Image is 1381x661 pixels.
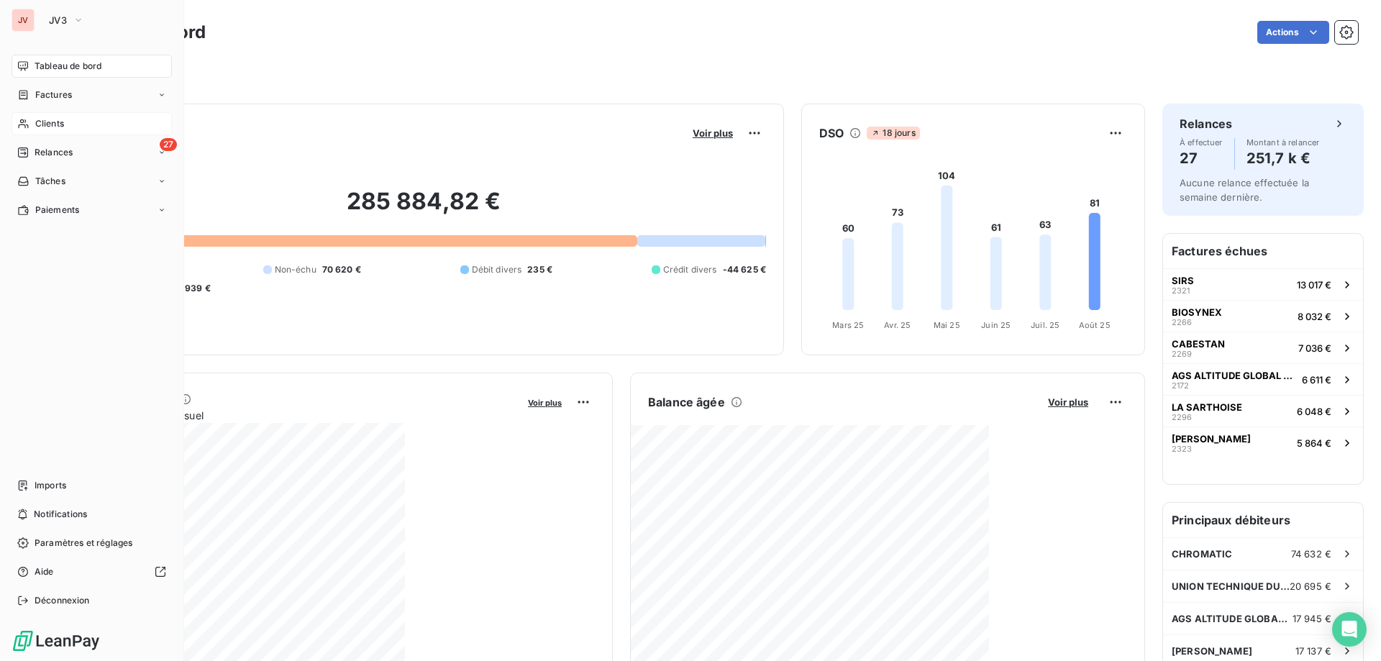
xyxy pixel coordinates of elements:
span: 2269 [1172,350,1192,358]
button: LA SARTHOISE22966 048 € [1163,395,1363,427]
span: 2172 [1172,381,1189,390]
span: Factures [35,88,72,101]
span: Tableau de bord [35,60,101,73]
span: 5 864 € [1297,437,1331,449]
span: -44 625 € [723,263,766,276]
span: 17 137 € [1295,645,1331,657]
span: Chiffre d'affaires mensuel [81,408,518,423]
span: [PERSON_NAME] [1172,433,1251,445]
span: Montant à relancer [1246,138,1320,147]
div: Open Intercom Messenger [1332,612,1367,647]
span: Clients [35,117,64,130]
img: Logo LeanPay [12,629,101,652]
span: 6 048 € [1297,406,1331,417]
a: Clients [12,112,172,135]
span: 20 695 € [1290,580,1331,592]
span: 2323 [1172,445,1192,453]
h6: DSO [819,124,844,142]
span: Voir plus [528,398,562,408]
span: 70 620 € [322,263,361,276]
button: CABESTAN22697 036 € [1163,332,1363,363]
span: Paiements [35,204,79,216]
span: Débit divers [472,263,522,276]
h2: 285 884,82 € [81,187,766,230]
h4: 27 [1180,147,1223,170]
a: 27Relances [12,141,172,164]
div: JV [12,9,35,32]
span: Aide [35,565,54,578]
span: BIOSYNEX [1172,306,1222,318]
tspan: Août 25 [1079,320,1111,330]
span: CABESTAN [1172,338,1225,350]
button: BIOSYNEX22668 032 € [1163,300,1363,332]
h6: Factures échues [1163,234,1363,268]
tspan: Avr. 25 [884,320,911,330]
span: SIRS [1172,275,1194,286]
a: Tableau de bord [12,55,172,78]
span: LA SARTHOISE [1172,401,1242,413]
span: CHROMATIC [1172,548,1232,560]
span: 27 [160,138,177,151]
span: 13 017 € [1297,279,1331,291]
span: Voir plus [693,127,733,139]
span: 2321 [1172,286,1190,295]
span: -939 € [181,282,211,295]
h6: Relances [1180,115,1232,132]
span: JV3 [49,14,67,26]
span: 6 611 € [1302,374,1331,386]
button: [PERSON_NAME]23235 864 € [1163,427,1363,458]
span: 235 € [527,263,552,276]
span: 8 032 € [1298,311,1331,322]
a: Paiements [12,199,172,222]
span: À effectuer [1180,138,1223,147]
span: 2296 [1172,413,1192,421]
span: Aucune relance effectuée la semaine dernière. [1180,177,1309,203]
tspan: Mars 25 [832,320,864,330]
button: Voir plus [688,127,737,140]
a: Factures [12,83,172,106]
a: Tâches [12,170,172,193]
a: Imports [12,474,172,497]
button: SIRS232113 017 € [1163,268,1363,300]
span: 7 036 € [1298,342,1331,354]
a: Aide [12,560,172,583]
tspan: Mai 25 [934,320,960,330]
span: Déconnexion [35,594,90,607]
a: Paramètres et réglages [12,532,172,555]
span: UNION TECHNIQUE DU BATIMENT [1172,580,1290,592]
tspan: Juin 25 [981,320,1011,330]
h6: Balance âgée [648,393,725,411]
tspan: Juil. 25 [1031,320,1059,330]
span: AGS ALTITUDE GLOBAL SERVICES [1172,613,1293,624]
span: 74 632 € [1291,548,1331,560]
span: Imports [35,479,66,492]
span: 2266 [1172,318,1192,327]
span: AGS ALTITUDE GLOBAL SERVICES [1172,370,1296,381]
span: Non-échu [275,263,316,276]
button: Actions [1257,21,1329,44]
h4: 251,7 k € [1246,147,1320,170]
button: AGS ALTITUDE GLOBAL SERVICES21726 611 € [1163,363,1363,395]
span: Relances [35,146,73,159]
span: Voir plus [1048,396,1088,408]
span: Crédit divers [663,263,717,276]
span: [PERSON_NAME] [1172,645,1252,657]
h6: Principaux débiteurs [1163,503,1363,537]
span: Paramètres et réglages [35,537,132,550]
span: 18 jours [867,127,919,140]
span: Notifications [34,508,87,521]
span: Tâches [35,175,65,188]
span: 17 945 € [1293,613,1331,624]
button: Voir plus [1044,396,1093,409]
button: Voir plus [524,396,566,409]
